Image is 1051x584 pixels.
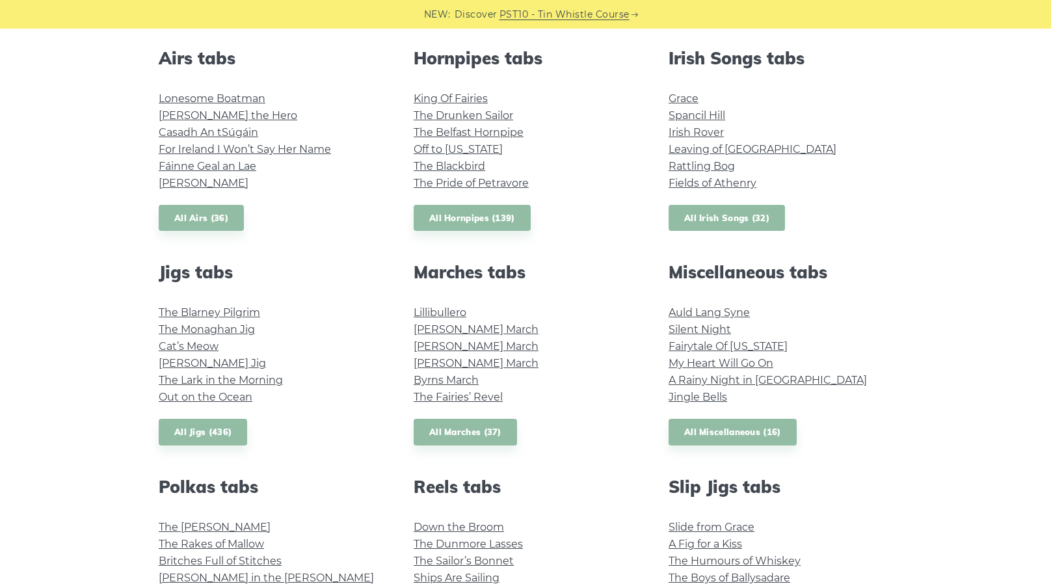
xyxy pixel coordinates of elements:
[414,109,513,122] a: The Drunken Sailor
[414,340,539,352] a: [PERSON_NAME] March
[159,391,252,403] a: Out on the Ocean
[159,262,382,282] h2: Jigs tabs
[669,323,731,336] a: Silent Night
[414,160,485,172] a: The Blackbird
[414,306,466,319] a: Lillibullero
[414,323,539,336] a: [PERSON_NAME] March
[159,160,256,172] a: Fáinne Geal an Lae
[159,205,244,232] a: All Airs (36)
[159,109,297,122] a: [PERSON_NAME] the Hero
[159,357,266,369] a: [PERSON_NAME] Jig
[159,555,282,567] a: Britches Full of Stitches
[669,572,790,584] a: The Boys of Ballysadare
[669,521,754,533] a: Slide from Grace
[159,538,264,550] a: The Rakes of Mallow
[669,306,750,319] a: Auld Lang Syne
[424,7,451,22] span: NEW:
[159,521,271,533] a: The [PERSON_NAME]
[455,7,498,22] span: Discover
[499,7,630,22] a: PST10 - Tin Whistle Course
[669,357,773,369] a: My Heart Will Go On
[159,126,258,139] a: Casadh An tSúgáin
[669,391,727,403] a: Jingle Bells
[159,340,219,352] a: Cat’s Meow
[414,391,503,403] a: The Fairies’ Revel
[669,205,785,232] a: All Irish Songs (32)
[414,521,504,533] a: Down the Broom
[669,262,892,282] h2: Miscellaneous tabs
[414,92,488,105] a: King Of Fairies
[159,306,260,319] a: The Blarney Pilgrim
[669,109,725,122] a: Spancil Hill
[669,143,836,155] a: Leaving of [GEOGRAPHIC_DATA]
[159,477,382,497] h2: Polkas tabs
[669,538,742,550] a: A Fig for a Kiss
[669,419,797,445] a: All Miscellaneous (16)
[669,126,724,139] a: Irish Rover
[669,477,892,497] h2: Slip Jigs tabs
[669,374,867,386] a: A Rainy Night in [GEOGRAPHIC_DATA]
[159,374,283,386] a: The Lark in the Morning
[414,477,637,497] h2: Reels tabs
[414,143,503,155] a: Off to [US_STATE]
[414,126,524,139] a: The Belfast Hornpipe
[159,323,255,336] a: The Monaghan Jig
[159,572,374,584] a: [PERSON_NAME] in the [PERSON_NAME]
[159,48,382,68] h2: Airs tabs
[414,205,531,232] a: All Hornpipes (139)
[414,572,499,584] a: Ships Are Sailing
[159,143,331,155] a: For Ireland I Won’t Say Her Name
[669,48,892,68] h2: Irish Songs tabs
[669,160,735,172] a: Rattling Bog
[414,357,539,369] a: [PERSON_NAME] March
[669,340,788,352] a: Fairytale Of [US_STATE]
[414,374,479,386] a: Byrns March
[414,419,517,445] a: All Marches (37)
[159,177,248,189] a: [PERSON_NAME]
[669,92,698,105] a: Grace
[414,262,637,282] h2: Marches tabs
[669,177,756,189] a: Fields of Athenry
[414,177,529,189] a: The Pride of Petravore
[159,92,265,105] a: Lonesome Boatman
[159,419,247,445] a: All Jigs (436)
[414,555,514,567] a: The Sailor’s Bonnet
[414,48,637,68] h2: Hornpipes tabs
[414,538,523,550] a: The Dunmore Lasses
[669,555,801,567] a: The Humours of Whiskey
